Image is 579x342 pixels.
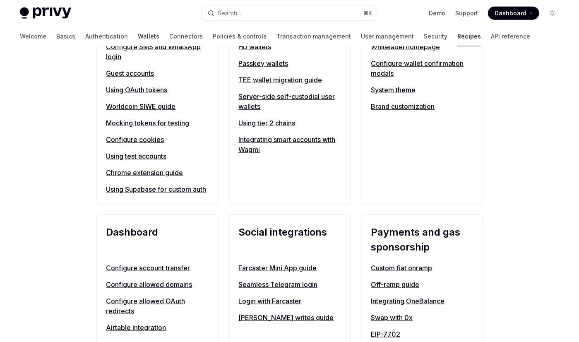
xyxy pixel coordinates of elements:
[106,42,208,62] a: Configure SMS and WhatsApp login
[239,279,341,289] a: Seamless Telegram login
[371,101,473,111] a: Brand customization
[239,296,341,306] a: Login with Farcaster
[106,151,208,161] a: Using test accounts
[457,26,481,46] a: Recipes
[239,118,341,128] a: Using tier 2 chains
[138,26,159,46] a: Wallets
[371,42,473,52] a: Whitelabel homepage
[363,10,372,17] span: ⌘ K
[20,26,46,46] a: Welcome
[106,225,208,255] h2: Dashboard
[371,58,473,78] a: Configure wallet confirmation modals
[20,7,71,19] img: light logo
[106,323,208,332] a: Airtable integration
[239,263,341,273] a: Farcaster Mini App guide
[371,313,473,323] a: Swap with 0x
[239,92,341,111] a: Server-side self-custodial user wallets
[106,279,208,289] a: Configure allowed domains
[491,26,530,46] a: API reference
[239,225,341,255] h2: Social integrations
[56,26,75,46] a: Basics
[106,135,208,145] a: Configure cookies
[276,26,351,46] a: Transaction management
[495,9,526,17] span: Dashboard
[106,296,208,316] a: Configure allowed OAuth redirects
[106,85,208,95] a: Using OAuth tokens
[213,26,267,46] a: Policies & controls
[429,9,445,17] a: Demo
[239,75,341,85] a: TEE wallet migration guide
[106,263,208,273] a: Configure account transfer
[361,26,414,46] a: User management
[106,118,208,128] a: Mocking tokens for testing
[371,263,473,273] a: Custom fiat onramp
[239,58,341,68] a: Passkey wallets
[85,26,128,46] a: Authentication
[106,168,208,178] a: Chrome extension guide
[239,313,341,323] a: [PERSON_NAME] writes guide
[218,8,241,18] div: Search...
[202,6,377,21] button: Search...⌘K
[239,42,341,52] a: HD wallets
[371,85,473,95] a: System theme
[371,296,473,306] a: Integrating OneBalance
[371,329,473,339] a: EIP-7702
[455,9,478,17] a: Support
[371,279,473,289] a: Off-ramp guide
[106,184,208,194] a: Using Supabase for custom auth
[424,26,447,46] a: Security
[488,7,539,20] a: Dashboard
[169,26,203,46] a: Connectors
[546,7,559,20] button: Toggle dark mode
[106,101,208,111] a: Worldcoin SIWE guide
[106,68,208,78] a: Guest accounts
[371,225,473,255] h2: Payments and gas sponsorship
[239,135,341,154] a: Integrating smart accounts with Wagmi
